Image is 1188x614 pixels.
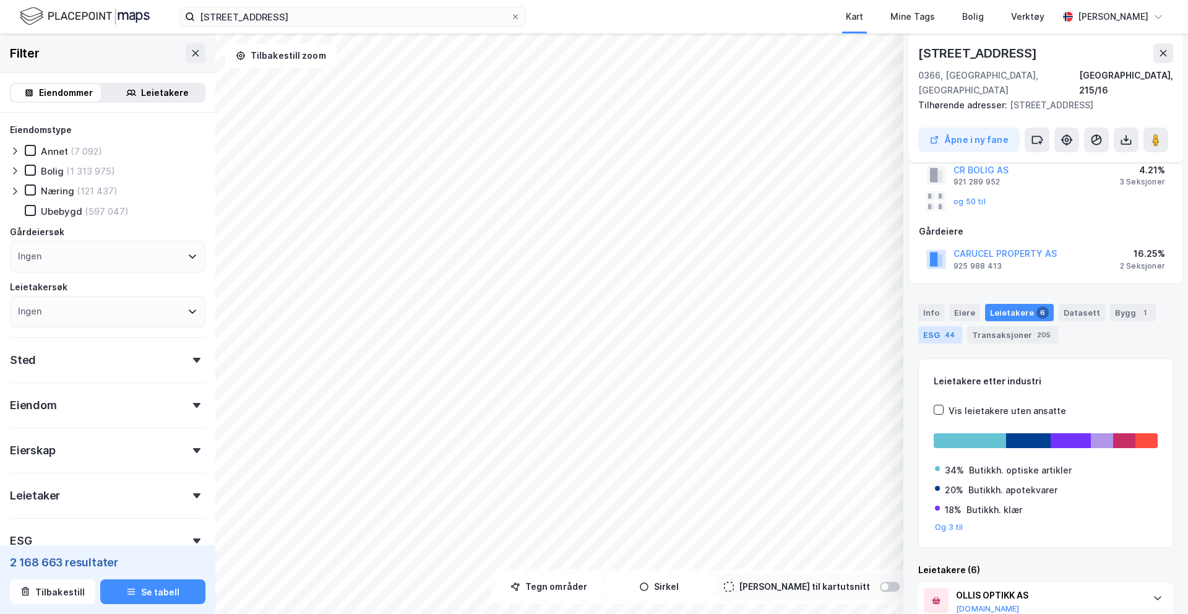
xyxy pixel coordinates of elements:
[10,555,205,569] div: 2 168 663 resultater
[39,85,93,100] div: Eiendommer
[100,579,205,604] button: Se tabell
[985,304,1054,321] div: Leietakere
[71,145,102,157] div: (7 092)
[41,205,82,217] div: Ubebygd
[496,574,601,599] button: Tegn områder
[10,353,36,368] div: Sted
[41,145,68,157] div: Annet
[1110,304,1156,321] div: Bygg
[968,483,1057,498] div: Butikkh. apotekvarer
[1119,177,1165,187] div: 3 Seksjoner
[918,100,1010,110] span: Tilhørende adresser:
[1078,9,1148,24] div: [PERSON_NAME]
[1138,306,1151,319] div: 1
[10,534,32,548] div: ESG
[18,304,41,319] div: Ingen
[1011,9,1044,24] div: Verktøy
[10,579,95,604] button: Tilbakestill
[953,177,1000,187] div: 921 289 952
[918,563,1173,577] div: Leietakere (6)
[969,463,1072,478] div: Butikkh. optiske artikler
[846,9,863,24] div: Kart
[10,280,67,295] div: Leietakersøk
[606,574,712,599] button: Sirkel
[10,123,72,137] div: Eiendomstype
[962,9,984,24] div: Bolig
[20,6,150,27] img: logo.f888ab2527a4732fd821a326f86c7f29.svg
[195,7,510,26] input: Søk på adresse, matrikkel, gårdeiere, leietakere eller personer
[10,43,40,63] div: Filter
[919,224,1173,239] div: Gårdeiere
[953,261,1002,271] div: 925 988 413
[918,98,1163,113] div: [STREET_ADDRESS]
[949,304,980,321] div: Eiere
[1036,306,1049,319] div: 6
[77,185,118,197] div: (121 437)
[41,185,74,197] div: Næring
[1120,261,1165,271] div: 2 Seksjoner
[739,579,870,594] div: [PERSON_NAME] til kartutsnitt
[141,85,189,100] div: Leietakere
[945,463,964,478] div: 34%
[225,43,337,68] button: Tilbakestill zoom
[1035,329,1053,341] div: 205
[956,588,1140,603] div: OLLIS OPTIKK AS
[918,326,962,344] div: ESG
[918,43,1039,63] div: [STREET_ADDRESS]
[10,488,60,503] div: Leietaker
[890,9,935,24] div: Mine Tags
[949,404,1066,418] div: Vis leietakere uten ansatte
[918,304,944,321] div: Info
[967,326,1058,344] div: Transaksjoner
[10,225,64,240] div: Gårdeiersøk
[945,483,963,498] div: 20%
[1126,555,1188,614] iframe: Chat Widget
[1120,246,1165,261] div: 16.25%
[956,604,1020,614] button: [DOMAIN_NAME]
[18,249,41,264] div: Ingen
[1119,163,1165,178] div: 4.21%
[918,68,1079,98] div: 0366, [GEOGRAPHIC_DATA], [GEOGRAPHIC_DATA]
[966,503,1022,517] div: Butikkh. klær
[945,503,962,517] div: 18%
[942,329,957,341] div: 44
[85,205,129,217] div: (597 047)
[66,165,115,177] div: (1 313 975)
[10,443,55,458] div: Eierskap
[41,165,64,177] div: Bolig
[1059,304,1105,321] div: Datasett
[10,398,57,413] div: Eiendom
[934,374,1158,389] div: Leietakere etter industri
[1079,68,1173,98] div: [GEOGRAPHIC_DATA], 215/16
[935,522,963,532] button: Og 3 til
[918,128,1020,152] button: Åpne i ny fane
